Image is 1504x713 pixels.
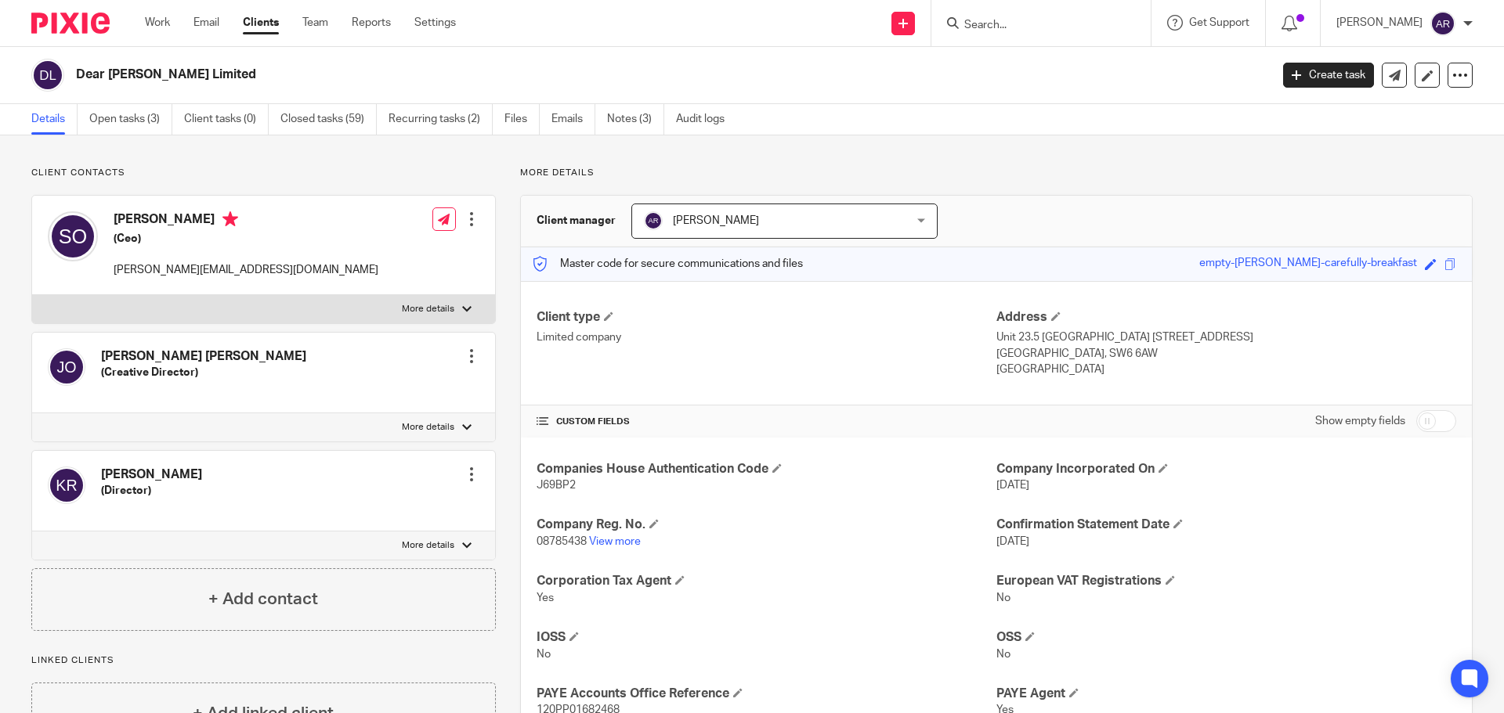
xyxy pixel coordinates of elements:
[145,15,170,31] a: Work
[402,421,454,434] p: More details
[208,587,318,611] h4: + Add contact
[996,309,1456,326] h4: Address
[352,15,391,31] a: Reports
[48,348,85,386] img: svg%3E
[537,309,996,326] h4: Client type
[222,211,238,227] i: Primary
[280,104,377,135] a: Closed tasks (59)
[89,104,172,135] a: Open tasks (3)
[101,365,306,380] h5: (Creative Director)
[101,348,306,365] h4: [PERSON_NAME] [PERSON_NAME]
[607,104,664,135] a: Notes (3)
[31,104,78,135] a: Details
[31,654,496,667] p: Linked clients
[1430,11,1455,36] img: svg%3E
[533,256,803,272] p: Master code for secure communications and files
[48,211,98,261] img: svg%3E
[402,539,454,552] p: More details
[996,592,1010,603] span: No
[402,303,454,315] p: More details
[963,19,1104,33] input: Search
[996,536,1029,547] span: [DATE]
[996,517,1456,533] h4: Confirmation Statement Date
[76,67,1023,83] h2: Dear [PERSON_NAME] Limited
[537,649,551,660] span: No
[537,480,576,491] span: J69BP2
[504,104,540,135] a: Files
[31,13,110,34] img: Pixie
[193,15,219,31] a: Email
[537,517,996,533] h4: Company Reg. No.
[1189,17,1249,28] span: Get Support
[537,629,996,646] h4: IOSS
[1199,255,1417,273] div: empty-[PERSON_NAME]-carefully-breakfast
[114,231,378,247] h5: (Ceo)
[302,15,328,31] a: Team
[996,461,1456,477] h4: Company Incorporated On
[101,483,202,499] h5: (Director)
[1336,15,1423,31] p: [PERSON_NAME]
[537,461,996,477] h4: Companies House Authentication Code
[996,573,1456,589] h4: European VAT Registrations
[1283,63,1374,88] a: Create task
[676,104,736,135] a: Audit logs
[114,211,378,231] h4: [PERSON_NAME]
[673,215,759,226] span: [PERSON_NAME]
[243,15,279,31] a: Clients
[520,167,1473,179] p: More details
[644,211,663,230] img: svg%3E
[389,104,493,135] a: Recurring tasks (2)
[551,104,595,135] a: Emails
[537,416,996,428] h4: CUSTOM FIELDS
[184,104,269,135] a: Client tasks (0)
[996,649,1010,660] span: No
[114,262,378,278] p: [PERSON_NAME][EMAIL_ADDRESS][DOMAIN_NAME]
[537,573,996,589] h4: Corporation Tax Agent
[996,686,1456,702] h4: PAYE Agent
[589,536,641,547] a: View more
[996,362,1456,377] p: [GEOGRAPHIC_DATA]
[31,59,64,92] img: svg%3E
[31,167,496,179] p: Client contacts
[537,592,554,603] span: Yes
[537,686,996,702] h4: PAYE Accounts Office Reference
[996,329,1456,345] p: Unit 23.5 [GEOGRAPHIC_DATA] [STREET_ADDRESS]
[996,629,1456,646] h4: OSS
[1315,413,1405,429] label: Show empty fields
[996,346,1456,362] p: [GEOGRAPHIC_DATA], SW6 6AW
[48,466,85,504] img: svg%3E
[537,329,996,345] p: Limited company
[537,213,616,229] h3: Client manager
[537,536,587,547] span: 08785438
[101,466,202,483] h4: [PERSON_NAME]
[414,15,456,31] a: Settings
[996,480,1029,491] span: [DATE]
